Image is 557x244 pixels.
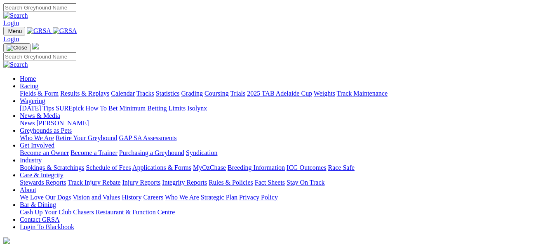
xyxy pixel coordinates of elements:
[119,149,184,156] a: Purchasing a Greyhound
[3,61,28,68] img: Search
[20,134,54,141] a: Who We Are
[20,164,84,171] a: Bookings & Scratchings
[328,164,354,171] a: Race Safe
[32,43,39,49] img: logo-grsa-white.png
[204,90,229,97] a: Coursing
[165,194,199,201] a: Who We Are
[122,179,160,186] a: Injury Reports
[201,194,237,201] a: Strategic Plan
[20,90,59,97] a: Fields & Form
[20,75,36,82] a: Home
[20,134,554,142] div: Greyhounds as Pets
[228,164,285,171] a: Breeding Information
[187,105,207,112] a: Isolynx
[7,45,27,51] img: Close
[73,194,120,201] a: Vision and Values
[71,149,118,156] a: Become a Trainer
[36,120,89,127] a: [PERSON_NAME]
[27,27,51,35] img: GRSA
[68,179,120,186] a: Track Injury Rebate
[20,142,54,149] a: Get Involved
[56,105,84,112] a: SUREpick
[20,171,63,178] a: Care & Integrity
[20,105,554,112] div: Wagering
[20,223,74,230] a: Login To Blackbook
[86,164,131,171] a: Schedule of Fees
[20,120,554,127] div: News & Media
[122,194,141,201] a: History
[181,90,203,97] a: Grading
[3,3,76,12] input: Search
[156,90,180,97] a: Statistics
[53,27,77,35] img: GRSA
[20,105,54,112] a: [DATE] Tips
[86,105,118,112] a: How To Bet
[119,134,177,141] a: GAP SA Assessments
[20,209,71,216] a: Cash Up Your Club
[239,194,278,201] a: Privacy Policy
[287,164,326,171] a: ICG Outcomes
[3,12,28,19] img: Search
[162,179,207,186] a: Integrity Reports
[20,194,71,201] a: We Love Our Dogs
[20,164,554,171] div: Industry
[20,209,554,216] div: Bar & Dining
[20,157,42,164] a: Industry
[20,194,554,201] div: About
[3,43,31,52] button: Toggle navigation
[20,149,554,157] div: Get Involved
[3,52,76,61] input: Search
[230,90,245,97] a: Trials
[3,35,19,42] a: Login
[20,112,60,119] a: News & Media
[136,90,154,97] a: Tracks
[20,216,59,223] a: Contact GRSA
[20,179,66,186] a: Stewards Reports
[209,179,253,186] a: Rules & Policies
[132,164,191,171] a: Applications & Forms
[119,105,186,112] a: Minimum Betting Limits
[20,201,56,208] a: Bar & Dining
[186,149,217,156] a: Syndication
[20,97,45,104] a: Wagering
[20,90,554,97] div: Racing
[337,90,388,97] a: Track Maintenance
[20,127,72,134] a: Greyhounds as Pets
[255,179,285,186] a: Fact Sheets
[143,194,163,201] a: Careers
[20,149,69,156] a: Become an Owner
[314,90,335,97] a: Weights
[111,90,135,97] a: Calendar
[3,237,10,244] img: logo-grsa-white.png
[287,179,324,186] a: Stay On Track
[20,82,38,89] a: Racing
[73,209,175,216] a: Chasers Restaurant & Function Centre
[60,90,109,97] a: Results & Replays
[20,179,554,186] div: Care & Integrity
[20,186,36,193] a: About
[3,27,25,35] button: Toggle navigation
[8,28,22,34] span: Menu
[247,90,312,97] a: 2025 TAB Adelaide Cup
[20,120,35,127] a: News
[193,164,226,171] a: MyOzChase
[56,134,118,141] a: Retire Your Greyhound
[3,19,19,26] a: Login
